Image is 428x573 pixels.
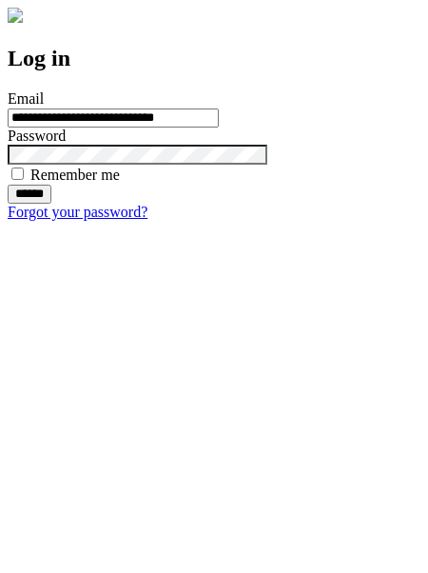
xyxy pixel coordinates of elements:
a: Forgot your password? [8,204,147,220]
img: logo-4e3dc11c47720685a147b03b5a06dd966a58ff35d612b21f08c02c0306f2b779.png [8,8,23,23]
label: Password [8,128,66,144]
label: Email [8,90,44,107]
label: Remember me [30,167,120,183]
h2: Log in [8,46,420,71]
